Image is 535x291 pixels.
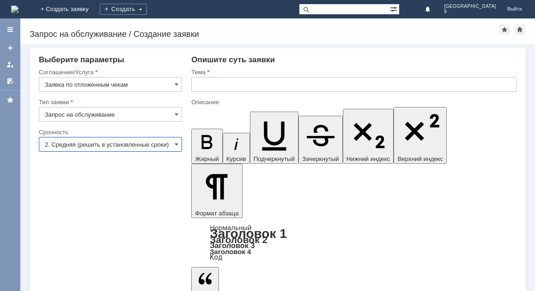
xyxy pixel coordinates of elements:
div: Запрос на обслуживание / Создание заявки [30,30,499,39]
span: Курсив [226,155,246,162]
a: Заголовок 1 [210,226,287,241]
a: Заголовок 4 [210,248,251,255]
a: Мои заявки [3,57,18,72]
div: Создать [100,4,147,15]
span: Формат абзаца [195,210,238,217]
button: Зачеркнутый [298,116,343,164]
button: Нижний индекс [343,109,394,164]
div: Описание [191,99,515,105]
div: Формат абзаца [191,225,517,261]
button: Курсив [223,133,250,164]
span: Верхний индекс [397,155,443,162]
button: Верхний индекс [394,107,447,164]
a: Нормальный [210,224,251,232]
span: [GEOGRAPHIC_DATA] [444,4,496,9]
button: Жирный [191,129,223,164]
a: Перейти на домашнюю страницу [11,6,18,13]
span: Опишите суть заявки [191,55,275,64]
span: 9 [444,9,496,15]
span: Зачеркнутый [302,155,339,162]
div: Тип заявки [39,99,180,105]
a: Код [210,253,222,261]
a: Заголовок 3 [210,241,255,249]
span: Жирный [195,155,219,162]
span: Выберите параметры [39,55,124,64]
a: Мои согласования [3,74,18,89]
span: Подчеркнутый [254,155,295,162]
button: Подчеркнутый [250,112,298,164]
div: Добавить в избранное [499,24,510,35]
button: Формат абзаца [191,164,242,218]
span: Расширенный поиск [390,4,399,13]
img: logo [11,6,18,13]
div: Соглашение/Услуга [39,69,180,75]
a: Заголовок 2 [210,234,267,245]
span: Нижний индекс [347,155,390,162]
a: Создать заявку [3,41,18,55]
div: Сделать домашней страницей [514,24,525,35]
div: Срочность [39,129,180,135]
div: Тема [191,69,515,75]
